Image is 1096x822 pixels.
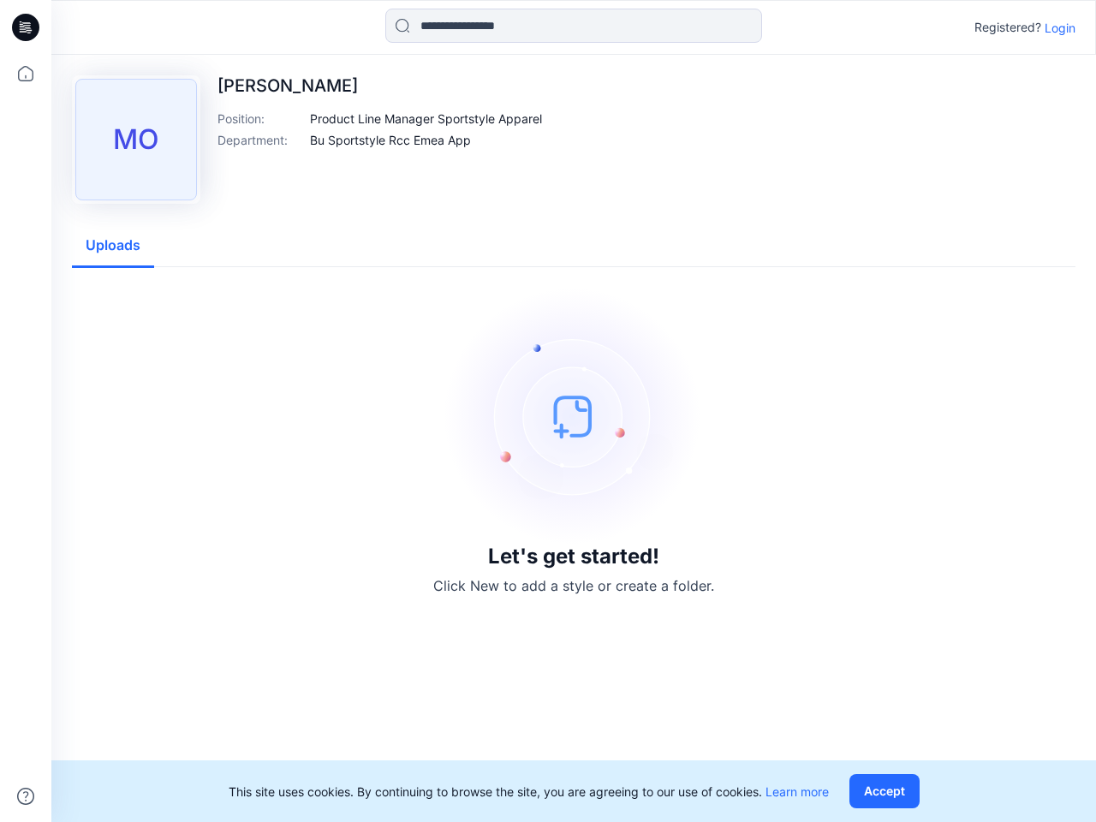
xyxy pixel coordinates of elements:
p: Login [1045,19,1075,37]
p: [PERSON_NAME] [217,75,542,96]
button: Uploads [72,224,154,268]
p: Click New to add a style or create a folder. [433,575,714,596]
h3: Let's get started! [488,545,659,569]
p: This site uses cookies. By continuing to browse the site, you are agreeing to our use of cookies. [229,783,829,801]
p: Bu Sportstyle Rcc Emea App [310,131,471,149]
p: Product Line Manager Sportstyle Apparel [310,110,542,128]
img: empty-state-image.svg [445,288,702,545]
a: Learn more [765,784,829,799]
p: Position : [217,110,303,128]
p: Registered? [974,17,1041,38]
div: MO [75,79,197,200]
p: Department : [217,131,303,149]
button: Accept [849,774,920,808]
